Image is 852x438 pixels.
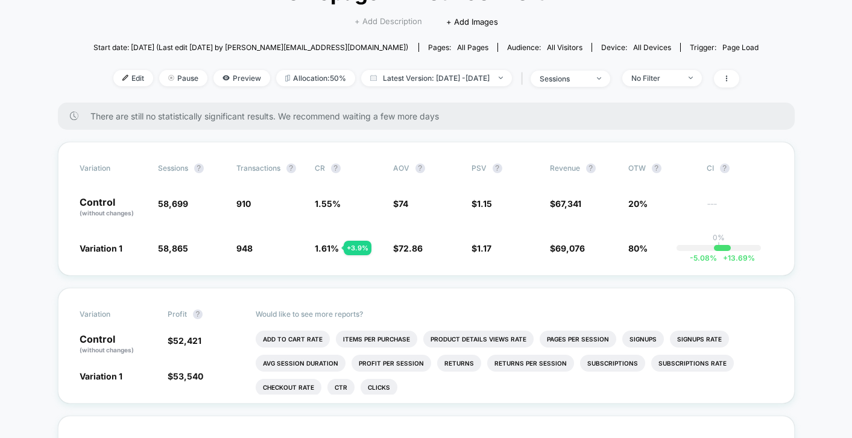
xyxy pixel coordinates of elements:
button: ? [720,163,730,173]
span: Edit [113,70,153,86]
span: 910 [236,198,251,209]
span: 948 [236,243,253,253]
p: 0% [713,233,725,242]
span: $ [472,243,491,253]
span: Start date: [DATE] (Last edit [DATE] by [PERSON_NAME][EMAIL_ADDRESS][DOMAIN_NAME]) [93,43,408,52]
span: Variation [80,309,146,319]
span: 53,540 [173,371,203,381]
span: 74 [399,198,408,209]
span: + Add Description [355,16,422,28]
div: Trigger: [690,43,759,52]
span: $ [168,371,203,381]
span: --- [707,200,773,218]
li: Profit Per Session [352,355,431,372]
span: all devices [633,43,671,52]
span: Allocation: 50% [276,70,355,86]
button: ? [493,163,502,173]
span: CI [707,163,773,173]
li: Ctr [327,379,355,396]
img: end [499,77,503,79]
span: $ [550,243,585,253]
img: end [597,77,601,80]
li: Checkout Rate [256,379,321,396]
li: Add To Cart Rate [256,331,330,348]
li: Signups [622,331,664,348]
button: ? [331,163,341,173]
span: (without changes) [80,346,134,354]
span: There are still no statistically significant results. We recommend waiting a few more days [90,111,771,121]
li: Signups Rate [670,331,729,348]
button: ? [193,309,203,319]
span: Revenue [550,163,580,173]
span: $ [393,198,408,209]
li: Subscriptions Rate [651,355,734,372]
button: ? [415,163,425,173]
span: all pages [457,43,488,52]
p: | [718,242,720,251]
span: Variation 1 [80,371,122,381]
img: rebalance [285,75,290,81]
span: -5.08 % [690,253,717,262]
button: ? [286,163,296,173]
button: ? [194,163,204,173]
span: Profit [168,309,187,319]
li: Subscriptions [580,355,645,372]
span: Latest Version: [DATE] - [DATE] [361,70,512,86]
p: Control [80,197,146,218]
span: 1.17 [477,243,491,253]
span: 20% [628,198,648,209]
span: Variation [80,163,146,173]
span: Variation 1 [80,243,122,253]
span: 13.69 % [717,253,755,262]
span: PSV [472,163,487,173]
span: 72.86 [399,243,423,253]
span: 1.61 % [315,243,339,253]
span: AOV [393,163,409,173]
span: 58,865 [158,243,188,253]
span: Device: [592,43,680,52]
span: + Add Images [446,17,498,27]
li: Returns [437,355,481,372]
span: CR [315,163,325,173]
span: $ [168,335,201,346]
span: $ [393,243,423,253]
span: 1.15 [477,198,492,209]
span: + [723,253,728,262]
span: 52,421 [173,335,201,346]
span: $ [472,198,492,209]
p: Control [80,334,156,355]
li: Product Details Views Rate [423,331,534,348]
li: Clicks [361,379,397,396]
span: 69,076 [555,243,585,253]
span: 67,341 [555,198,581,209]
div: Audience: [507,43,582,52]
div: Pages: [428,43,488,52]
span: 58,699 [158,198,188,209]
img: edit [122,75,128,81]
span: Pause [159,70,207,86]
p: Would like to see more reports? [256,309,773,319]
button: ? [652,163,661,173]
img: end [168,75,174,81]
div: sessions [540,74,588,83]
div: No Filter [631,74,680,83]
span: 1.55 % [315,198,341,209]
img: calendar [370,75,377,81]
img: end [689,77,693,79]
span: 80% [628,243,648,253]
span: Page Load [722,43,759,52]
span: OTW [628,163,695,173]
li: Avg Session Duration [256,355,346,372]
span: Sessions [158,163,188,173]
span: $ [550,198,581,209]
li: Items Per Purchase [336,331,417,348]
span: (without changes) [80,209,134,217]
li: Pages Per Session [540,331,616,348]
span: Transactions [236,163,280,173]
span: All Visitors [547,43,582,52]
span: | [518,70,531,87]
span: Preview [213,70,270,86]
button: ? [586,163,596,173]
div: + 3.9 % [344,241,371,255]
li: Returns Per Session [487,355,574,372]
